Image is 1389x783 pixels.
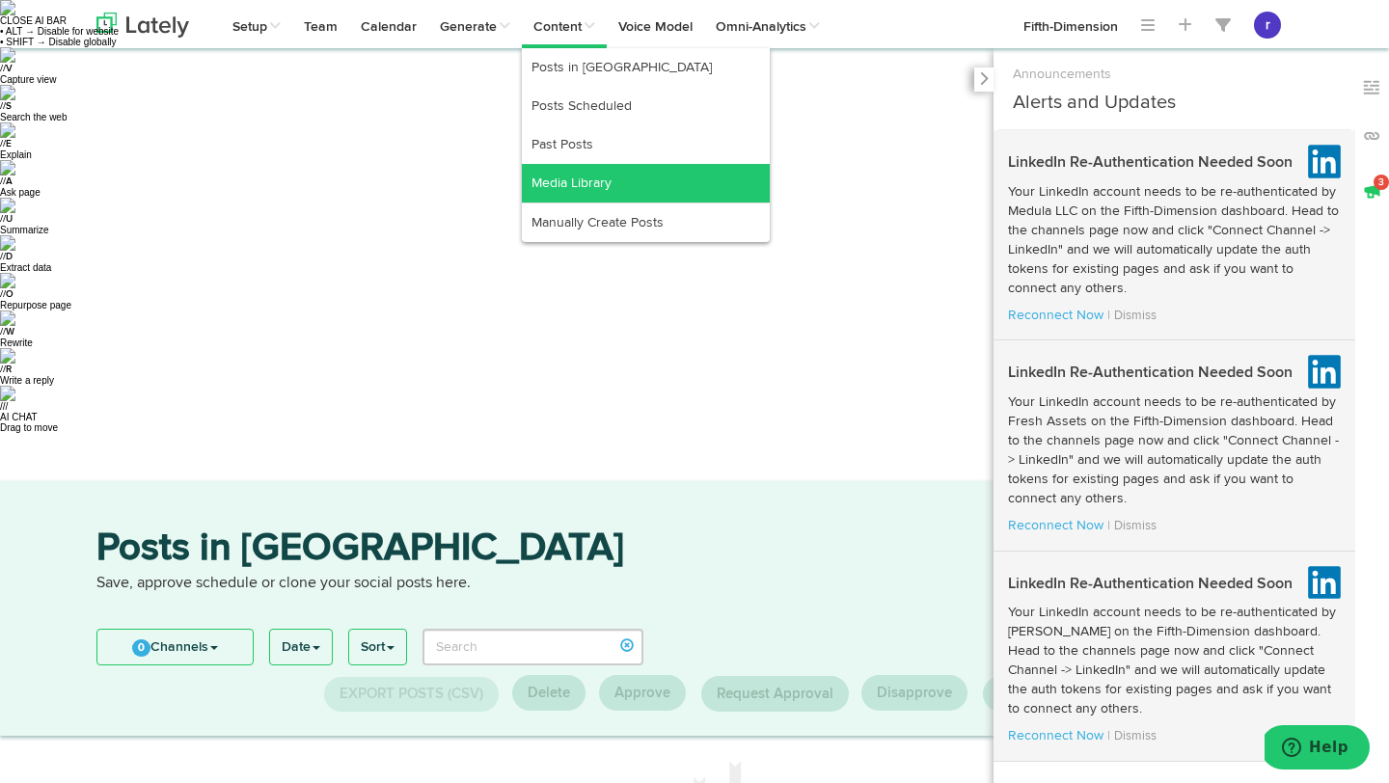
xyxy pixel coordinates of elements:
[1008,392,1341,508] p: Your LinkedIn account needs to be re-authenticated by Fresh Assets on the Fifth-Dimension dashboa...
[983,676,1052,712] button: Clone
[349,630,406,664] a: Sort
[1008,603,1341,718] p: Your LinkedIn account needs to be re-authenticated by [PERSON_NAME] on the Fifth-Dimension dashbo...
[1265,725,1370,773] iframe: Opens a widget where you can find more information
[861,675,967,711] button: Disapprove
[97,630,253,664] a: 0Channels
[1008,519,1103,532] a: Reconnect Now
[96,573,1293,595] p: Save, approve schedule or clone your social posts here.
[1308,566,1342,600] img: linkedin.svg
[1008,729,1103,742] a: Reconnect Now
[1008,566,1308,593] h3: LinkedIn Re-Authentication Needed Soon
[1114,730,1157,742] a: Dismiss
[717,687,833,701] span: Request Approval
[132,639,150,657] span: 0
[324,677,499,712] button: Export Posts (CSV)
[599,675,686,711] button: Approve
[701,676,849,712] button: Request Approval
[270,630,332,664] a: Date
[512,675,586,711] button: Delete
[1107,730,1110,742] span: |
[422,629,643,665] input: Search
[96,529,1293,573] h3: Posts in [GEOGRAPHIC_DATA]
[1107,520,1110,532] span: |
[1114,520,1157,532] a: Dismiss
